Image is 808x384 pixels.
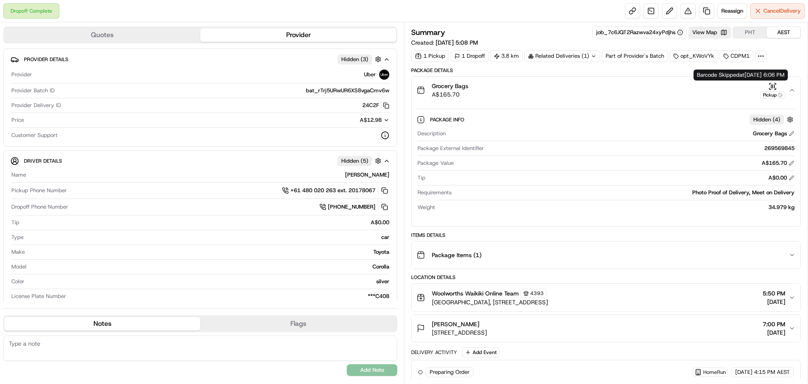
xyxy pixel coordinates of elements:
span: Requirements [417,189,452,196]
img: 1736555255976-a54dd68f-1ca7-489b-9aae-adbdc363a1c4 [8,81,24,96]
span: Cancel Delivery [763,7,801,15]
h3: Summary [411,29,445,36]
span: [PHONE_NUMBER] [328,203,375,211]
span: [DATE] [763,298,785,306]
div: Start new chat [29,81,138,89]
img: uber-new-logo.jpeg [379,70,389,80]
button: CancelDelivery [750,3,805,19]
button: Quotes [4,28,200,42]
span: Created: [411,38,478,47]
img: Nash [8,8,25,25]
button: Notes [4,317,200,330]
div: Toyota [28,248,389,256]
span: A$165.70 [432,90,468,99]
div: Delivery Activity [411,349,457,356]
button: Provider [200,28,396,42]
span: bat_rTrj5URwUR6XS8vgaCmv6w [306,87,389,94]
div: A$0.00 [23,219,389,226]
span: Pickup Phone Number [11,187,67,194]
span: Tip [11,219,19,226]
div: Package Details [411,67,801,74]
span: Dropoff Phone Number [11,203,68,211]
a: [PHONE_NUMBER] [319,202,389,212]
div: opt_KWoVYk [670,50,718,62]
span: Color [11,278,24,285]
a: 💻API Documentation [68,119,138,134]
button: Start new chat [143,83,153,93]
button: Hidden (3) [338,54,383,64]
button: Provider DetailsHidden (3) [11,52,390,66]
div: silver [28,278,389,285]
div: car [27,234,389,241]
button: PHT [733,27,767,38]
span: Weight [417,204,435,211]
span: Preparing Order [430,368,470,376]
div: CDPM1 [720,50,753,62]
span: Package Value [417,159,454,167]
button: Grocery BagsA$165.70Pickup [412,77,800,104]
button: Hidden (5) [338,156,383,166]
div: A$165.70 [762,159,795,167]
span: Woolworths Waikiki Online Team [432,289,519,298]
span: Package External Identifier [417,145,484,152]
span: Reassign [721,7,743,15]
span: Provider Details [24,56,68,63]
span: 4:15 PM AEST [754,368,790,376]
button: [PERSON_NAME][STREET_ADDRESS]7:00 PM[DATE] [412,315,800,342]
a: +61 480 020 263 ext. 20178067 [282,186,389,195]
span: Name [11,171,26,179]
span: 5:50 PM [763,289,785,298]
a: Powered byPylon [59,142,102,149]
span: [DATE] [763,328,785,337]
a: 📗Knowledge Base [5,119,68,134]
span: +61 480 020 263 ext. 20178067 [290,187,375,194]
span: Driver Details [24,158,62,164]
div: Items Details [411,232,801,239]
span: 4393 [530,290,544,297]
div: Grocery Bags [753,130,795,137]
button: View Map [688,27,731,38]
div: Grocery BagsA$165.70Pickup [412,104,800,226]
button: Pickup [760,82,785,99]
button: Woolworths Waikiki Online Team4393[GEOGRAPHIC_DATA], [STREET_ADDRESS]5:50 PM[DATE] [412,284,800,311]
span: API Documentation [80,122,135,131]
span: Knowledge Base [17,122,64,131]
span: License Plate Number [11,293,66,300]
span: A$12.98 [360,116,382,124]
span: Make [11,248,25,256]
span: [STREET_ADDRESS] [432,328,487,337]
span: [DATE] 5:08 PM [436,39,478,46]
span: Grocery Bags [432,82,468,90]
span: Hidden ( 5 ) [341,157,368,165]
div: 💻 [71,123,78,130]
span: at [DATE] 6:06 PM [739,71,784,78]
div: Related Deliveries (1) [524,50,600,62]
div: [PERSON_NAME] [29,171,389,179]
span: Package Info [430,116,466,123]
button: Driver DetailsHidden (5) [11,154,390,168]
button: Package Items (1) [412,242,800,269]
span: HomeRun [703,369,726,376]
button: Hidden (4) [750,114,795,125]
div: Barcode Skipped [694,70,788,81]
button: Flags [200,317,396,330]
span: [DATE] [735,368,752,376]
div: Location Details [411,274,801,281]
div: Photo Proof of Delivery, Meet on Delivery [455,189,795,196]
button: Reassign [718,3,747,19]
p: Welcome 👋 [8,34,153,47]
div: 1 Pickup [411,50,449,62]
button: 24C2F [362,102,389,109]
div: job_7c6JQT2Razwva24xyPdjhs [596,29,683,36]
span: Provider Batch ID [11,87,55,94]
div: 1 Dropoff [451,50,489,62]
span: Customer Support [11,132,58,139]
span: Pylon [84,143,102,149]
input: Got a question? Start typing here... [22,54,151,63]
div: 3.8 km [490,50,523,62]
span: Hidden ( 3 ) [341,56,368,63]
div: 📗 [8,123,15,130]
span: Price [11,116,24,124]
